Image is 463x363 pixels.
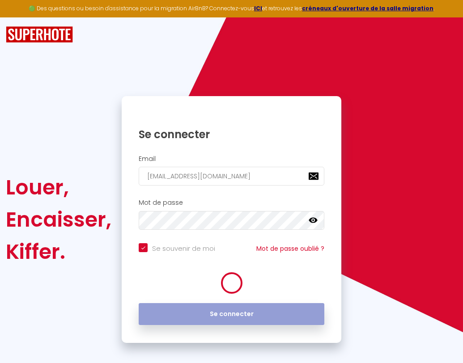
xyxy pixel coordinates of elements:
h2: Email [139,155,324,163]
input: Ton Email [139,167,324,186]
h2: Mot de passe [139,199,324,207]
button: Ouvrir le widget de chat LiveChat [7,4,34,30]
div: Encaisser, [6,203,111,236]
div: Louer, [6,171,111,203]
img: SuperHote logo [6,26,73,43]
div: Kiffer. [6,236,111,268]
a: créneaux d'ouverture de la salle migration [302,4,433,12]
a: ICI [254,4,262,12]
button: Se connecter [139,303,324,325]
a: Mot de passe oublié ? [256,244,324,253]
h1: Se connecter [139,127,324,141]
